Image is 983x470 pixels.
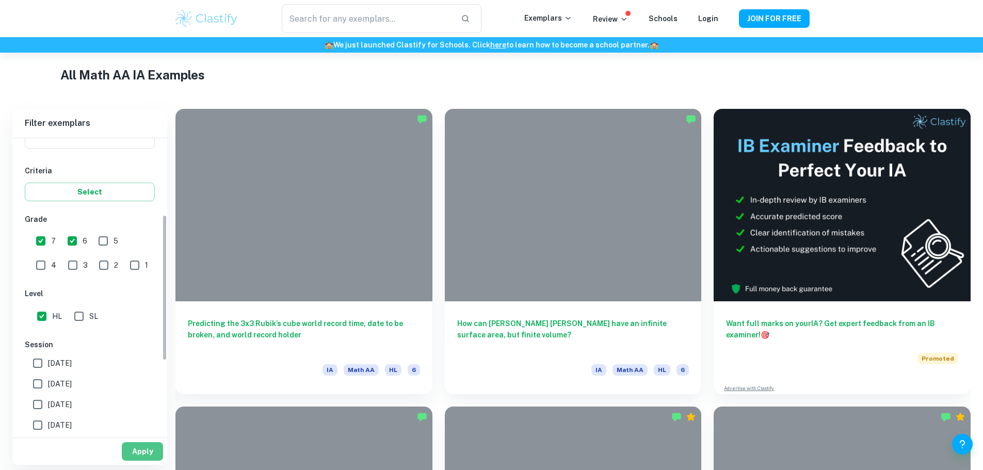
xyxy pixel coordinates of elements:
a: Want full marks on yourIA? Get expert feedback from an IB examiner!PromotedAdvertise with Clastify [714,109,971,394]
a: Login [698,14,718,23]
a: here [490,41,506,49]
img: Marked [686,114,696,124]
h6: Session [25,339,155,350]
img: Marked [941,412,951,422]
img: Marked [417,412,427,422]
span: 6 [408,364,420,376]
a: Schools [649,14,678,23]
span: IA [591,364,606,376]
span: 2 [114,260,118,271]
a: How can [PERSON_NAME] [PERSON_NAME] have an infinite surface area, but finite volume?IAMath AAHL6 [445,109,702,394]
span: [DATE] [48,378,72,390]
a: Predicting the 3x3 Rubik’s cube world record time, date to be broken, and world record holderIAMa... [175,109,432,394]
span: [DATE] [48,399,72,410]
span: Math AA [344,364,379,376]
span: 3 [83,260,88,271]
h1: All Math AA IA Examples [60,66,923,84]
span: Math AA [613,364,648,376]
span: 🏫 [325,41,333,49]
span: 1 [145,260,148,271]
span: HL [654,364,670,376]
span: 4 [51,260,56,271]
img: Marked [671,412,682,422]
h6: We just launched Clastify for Schools. Click to learn how to become a school partner. [2,39,981,51]
span: 6 [83,235,87,247]
img: Clastify logo [174,8,239,29]
button: Apply [122,442,163,461]
input: Search for any exemplars... [282,4,452,33]
span: 🏫 [650,41,658,49]
h6: Filter exemplars [12,109,167,138]
h6: Grade [25,214,155,225]
div: Premium [955,412,965,422]
h6: Level [25,288,155,299]
span: HL [52,311,62,322]
h6: Predicting the 3x3 Rubik’s cube world record time, date to be broken, and world record holder [188,318,420,352]
button: JOIN FOR FREE [739,9,810,28]
h6: Want full marks on your IA ? Get expert feedback from an IB examiner! [726,318,958,341]
span: SL [89,311,98,322]
span: HL [385,364,401,376]
img: Marked [417,114,427,124]
div: Premium [686,412,696,422]
span: [DATE] [48,358,72,369]
span: 🎯 [761,331,769,339]
h6: How can [PERSON_NAME] [PERSON_NAME] have an infinite surface area, but finite volume? [457,318,689,352]
span: IA [323,364,337,376]
span: [DATE] [48,419,72,431]
span: 5 [114,235,118,247]
h6: Criteria [25,165,155,176]
img: Thumbnail [714,109,971,301]
a: Advertise with Clastify [724,385,774,392]
p: Exemplars [524,12,572,24]
button: Help and Feedback [952,434,973,455]
span: 7 [51,235,56,247]
span: 6 [676,364,689,376]
span: Promoted [917,353,958,364]
p: Review [593,13,628,25]
button: Select [25,183,155,201]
